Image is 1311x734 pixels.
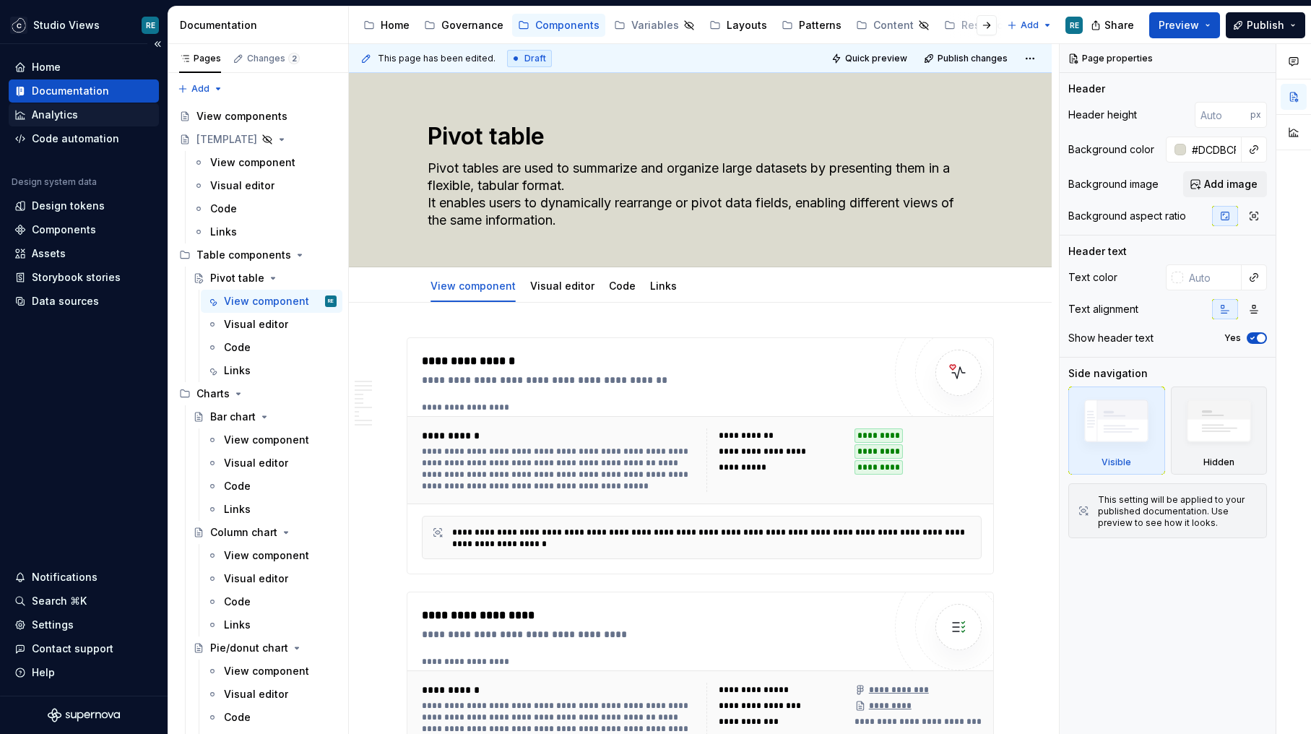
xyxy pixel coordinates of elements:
div: Layouts [727,18,767,33]
button: Search ⌘K [9,590,159,613]
a: Visual editor [201,452,342,475]
div: View component [425,270,522,301]
button: Share [1083,12,1143,38]
div: View component [224,294,309,308]
a: View component [187,151,342,174]
div: Design tokens [32,199,105,213]
div: Components [32,223,96,237]
a: View component [430,280,516,292]
div: Governance [441,18,503,33]
div: Settings [32,618,74,632]
span: Preview [1159,18,1199,33]
div: Show header text [1068,331,1154,345]
div: Links [644,270,683,301]
div: Design system data [12,176,97,188]
div: Code [224,595,251,609]
button: Add image [1183,171,1267,197]
a: Patterns [776,14,847,37]
span: Publish changes [938,53,1008,64]
a: Visual editor [530,280,594,292]
div: Analytics [32,108,78,122]
a: Pie/donut chart [187,636,342,660]
div: View component [224,433,309,447]
a: Visual editor [187,174,342,197]
a: Variables [608,14,701,37]
div: Text color [1068,270,1117,285]
a: Links [201,359,342,382]
span: Add image [1204,177,1258,191]
a: Code [201,475,342,498]
div: Storybook stories [32,270,121,285]
div: Components [535,18,600,33]
div: View component [210,155,295,170]
div: Header [1068,82,1105,96]
a: Links [650,280,677,292]
div: Patterns [799,18,841,33]
input: Auto [1186,137,1242,163]
a: Settings [9,613,159,636]
div: Contact support [32,642,113,656]
a: Visual editor [201,567,342,590]
div: Help [32,665,55,680]
span: This page has been edited. [378,53,496,64]
a: Pivot table [187,267,342,290]
button: Quick preview [827,48,914,69]
div: Side navigation [1068,366,1148,381]
div: Visual editor [224,317,288,332]
button: Studio ViewsRE [3,9,165,40]
div: Documentation [32,84,109,98]
label: Yes [1224,332,1241,344]
a: Data sources [9,290,159,313]
div: Code [224,710,251,725]
a: Components [512,14,605,37]
a: Analytics [9,103,159,126]
a: Code [609,280,636,292]
a: View component [201,660,342,683]
div: Visual editor [210,178,274,193]
a: Storybook stories [9,266,159,289]
a: Components [9,218,159,241]
a: Links [201,613,342,636]
button: Contact support [9,637,159,660]
a: Visual editor [201,683,342,706]
div: RE [328,294,334,308]
a: View component [201,544,342,567]
a: Links [187,220,342,243]
div: This setting will be applied to your published documentation. Use preview to see how it looks. [1098,494,1258,529]
div: Documentation [180,18,342,33]
div: Assets [32,246,66,261]
svg: Supernova Logo [48,708,120,722]
div: Background image [1068,177,1159,191]
a: Home [358,14,415,37]
div: Pivot table [210,271,264,285]
div: Charts [196,387,230,401]
div: Variables [631,18,679,33]
div: Bar chart [210,410,256,424]
span: Share [1104,18,1134,33]
div: Hidden [1203,457,1234,468]
div: Home [32,60,61,74]
a: Code [201,706,342,729]
div: Column chart [210,525,277,540]
img: f5634f2a-3c0d-4c0b-9dc3-3862a3e014c7.png [10,17,27,34]
div: View components [196,109,287,124]
div: Text alignment [1068,302,1138,316]
a: Code [201,336,342,359]
div: RE [1070,20,1079,31]
div: Code [224,479,251,493]
span: Draft [524,53,546,64]
textarea: Pivot tables are used to summarize and organize large datasets by presenting them in a flexible, ... [425,157,971,232]
div: Visual editor [524,270,600,301]
div: Changes [247,53,300,64]
div: Links [210,225,237,239]
div: Code [224,340,251,355]
button: Help [9,661,159,684]
button: Publish [1226,12,1305,38]
span: Publish [1247,18,1284,33]
div: Home [381,18,410,33]
a: Code [201,590,342,613]
span: Quick preview [845,53,907,64]
div: View component [224,548,309,563]
div: Header text [1068,244,1127,259]
a: Assets [9,242,159,265]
